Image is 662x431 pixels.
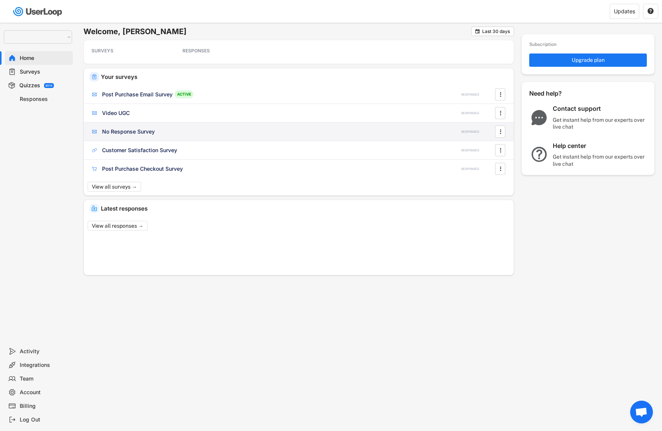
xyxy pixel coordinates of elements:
[88,182,141,192] button: View all surveys →
[102,128,155,135] div: No Response Survey
[497,89,504,100] button: 
[529,42,557,48] div: Subscription
[11,4,65,19] img: userloop-logo-01.svg
[461,93,479,97] div: RESPONSES
[529,53,647,67] button: Upgrade plan
[500,165,501,173] text: 
[102,91,173,98] div: Post Purchase Email Survey
[20,362,70,369] div: Integrations
[497,126,504,137] button: 
[19,82,40,89] div: Quizzes
[461,167,479,171] div: RESPONSES
[529,90,582,98] div: Need help?
[91,48,160,54] div: SURVEYS
[475,28,480,34] button: 
[83,27,471,36] h6: Welcome, [PERSON_NAME]
[648,8,654,14] text: 
[91,206,97,211] img: IncomingMajor.svg
[500,146,501,154] text: 
[553,105,648,113] div: Contact support
[102,109,130,117] div: Video UGC
[20,389,70,396] div: Account
[529,110,549,125] img: ChatMajor.svg
[461,130,479,134] div: RESPONSES
[497,145,504,156] button: 
[20,403,70,410] div: Billing
[175,90,193,98] div: ACTIVE
[20,68,70,76] div: Surveys
[88,221,148,231] button: View all responses →
[497,107,504,119] button: 
[20,55,70,62] div: Home
[553,142,648,150] div: Help center
[614,9,635,14] div: Updates
[482,29,510,34] div: Last 30 days
[20,416,70,423] div: Log Out
[461,148,479,153] div: RESPONSES
[630,401,653,423] div: Open chat
[529,147,549,162] img: QuestionMarkInverseMajor.svg
[102,165,183,173] div: Post Purchase Checkout Survey
[500,109,501,117] text: 
[182,48,251,54] div: RESPONSES
[101,74,508,80] div: Your surveys
[102,146,177,154] div: Customer Satisfaction Survey
[101,206,508,211] div: Latest responses
[500,127,501,135] text: 
[20,375,70,382] div: Team
[20,348,70,355] div: Activity
[500,90,501,98] text: 
[461,111,479,115] div: RESPONSES
[553,116,648,130] div: Get instant help from our experts over live chat
[647,8,654,15] button: 
[46,84,52,87] div: BETA
[553,153,648,167] div: Get instant help from our experts over live chat
[20,96,70,103] div: Responses
[497,163,504,175] button: 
